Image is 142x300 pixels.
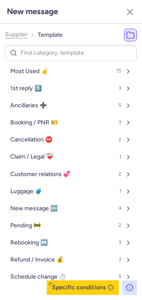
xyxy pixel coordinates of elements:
[118,206,121,212] span: 4
[118,85,121,91] span: 3
[5,202,137,215] button: New message 🆕4
[47,280,119,295] button: Specific conditions
[118,240,121,246] span: 3
[10,153,53,160] span: Claim / Legal ❤️‍🩹
[10,222,41,229] span: Pending 🚧
[5,65,137,78] button: Most Used ☝️15
[5,150,137,164] button: Claim / Legal ❤️‍🩹1
[5,116,137,129] button: Booking / PNR 🎫3
[5,45,137,62] input: Find category, template
[119,154,121,160] span: 1
[118,137,121,143] span: 2
[10,119,58,126] span: Booking / PNR 🎫
[5,99,137,112] button: Ancillaries ➕5
[10,85,42,92] span: 1st reply 1️⃣
[119,188,121,194] span: 1
[10,102,47,109] span: Ancillaries ➕
[10,239,48,246] span: Rebooking ↔️
[118,171,121,177] span: 2
[10,274,66,280] span: Schedule change ⏱️
[10,171,70,178] span: Customer relations 💞
[10,68,48,75] span: Most Used ☝️
[10,256,63,263] span: Refund / Invoice 💰
[5,270,137,284] button: Schedule change ⏱️5
[116,68,121,74] span: 15
[118,103,121,109] span: 5
[5,219,137,232] button: Pending 🚧2
[5,168,137,181] button: Customer relations 💞2
[10,136,52,143] span: Cancellation ⛔️
[118,257,121,263] span: 3
[10,188,42,195] span: Luggage 🧳
[118,120,121,126] span: 3
[5,185,137,198] button: Luggage 🧳1
[5,253,137,267] button: Refund / Invoice 💰3
[5,31,27,38] button: Supplier
[5,82,137,95] button: 1st reply 1️⃣3
[38,29,63,41] li: Template
[118,223,121,229] span: 2
[118,274,121,280] span: 5
[5,236,137,250] button: Rebooking ↔️3
[5,133,137,147] button: Cancellation ⛔️2
[7,7,58,16] h3: New message
[10,205,57,212] span: New message 🆕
